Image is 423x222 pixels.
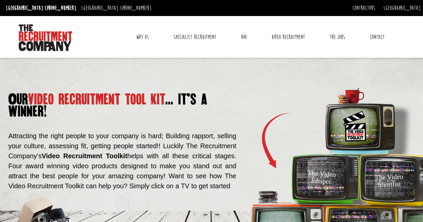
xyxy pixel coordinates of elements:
[169,29,221,45] a: Specialist Recruitment
[359,153,423,205] img: tv-yellow-bright.png
[8,93,236,118] h1: video recruitment tool kit
[291,153,359,204] img: TV-Green.png
[384,4,421,12] a: [GEOGRAPHIC_DATA]
[352,4,375,12] a: Contractors
[365,29,390,45] a: Contact
[307,169,336,186] h3: The Video Jobspec
[45,4,76,12] a: [PHONE_NUMBER]
[4,3,78,13] li: [GEOGRAPHIC_DATA]:
[325,29,350,45] a: The Jobs
[8,131,236,191] p: Attracting the right people to your company is hard; Building rapport, selling your culture, asse...
[291,87,423,153] img: tv-blue.png
[267,29,310,45] a: Video Recruitment
[8,91,208,120] span: ... it’s a winner!
[19,24,72,51] img: The Recruitment Company
[8,91,28,107] span: Our
[120,4,151,12] a: [PHONE_NUMBER]
[341,109,368,143] img: Toolkit_Logo.svg
[80,3,153,13] li: [GEOGRAPHIC_DATA]:
[42,152,127,160] strong: Video Recruitment Toolkit
[250,87,292,203] img: Arrow.png
[364,172,414,189] h3: The Video Shortlist
[236,29,252,45] a: RPO
[131,29,154,45] a: Why Us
